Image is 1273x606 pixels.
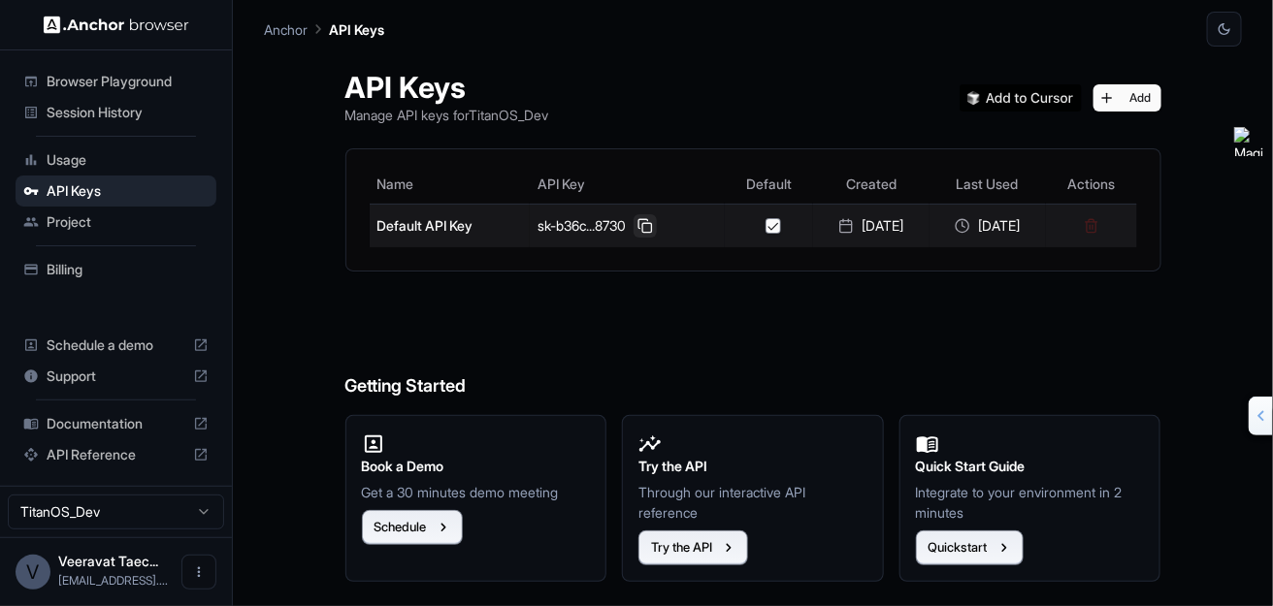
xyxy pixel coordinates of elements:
[538,214,717,238] div: sk-b36c...8730
[16,144,216,175] div: Usage
[638,456,867,477] h2: Try the API
[916,456,1145,477] h2: Quick Start Guide
[264,18,384,40] nav: breadcrumb
[345,105,549,125] p: Manage API keys for TitanOS_Dev
[362,482,591,502] p: Get a 30 minutes demo meeting
[362,510,463,545] button: Schedule
[530,165,725,204] th: API Key
[47,260,209,279] span: Billing
[47,335,185,355] span: Schedule a demo
[370,165,531,204] th: Name
[937,216,1038,236] div: [DATE]
[16,254,216,285] div: Billing
[47,103,209,122] span: Session History
[345,70,549,105] h1: API Keys
[821,216,922,236] div: [DATE]
[638,482,867,523] p: Through our interactive API reference
[264,19,308,40] p: Anchor
[638,530,748,565] button: Try the API
[16,361,216,392] div: Support
[47,414,185,433] span: Documentation
[47,72,209,91] span: Browser Playground
[916,530,1024,565] button: Quickstart
[58,573,168,588] span: vert107@gmail.com
[47,181,209,201] span: API Keys
[47,367,185,386] span: Support
[47,445,185,464] span: API Reference
[813,165,930,204] th: Created
[47,150,209,170] span: Usage
[960,84,1082,112] img: Add anchorbrowser MCP server to Cursor
[16,207,216,238] div: Project
[16,439,216,470] div: API Reference
[1046,165,1137,204] th: Actions
[1093,84,1161,112] button: Add
[58,553,158,569] span: Veeravat Taecharvongphairoj
[16,408,216,439] div: Documentation
[370,204,531,247] td: Default API Key
[634,214,657,238] button: Copy API key
[345,295,1161,400] h6: Getting Started
[329,19,384,40] p: API Keys
[930,165,1046,204] th: Last Used
[16,66,216,97] div: Browser Playground
[16,97,216,128] div: Session History
[44,16,189,34] img: Anchor Logo
[16,330,216,361] div: Schedule a demo
[47,212,209,232] span: Project
[16,555,50,590] div: V
[916,482,1145,523] p: Integrate to your environment in 2 minutes
[725,165,813,204] th: Default
[362,456,591,477] h2: Book a Demo
[181,555,216,590] button: Open menu
[16,175,216,207] div: API Keys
